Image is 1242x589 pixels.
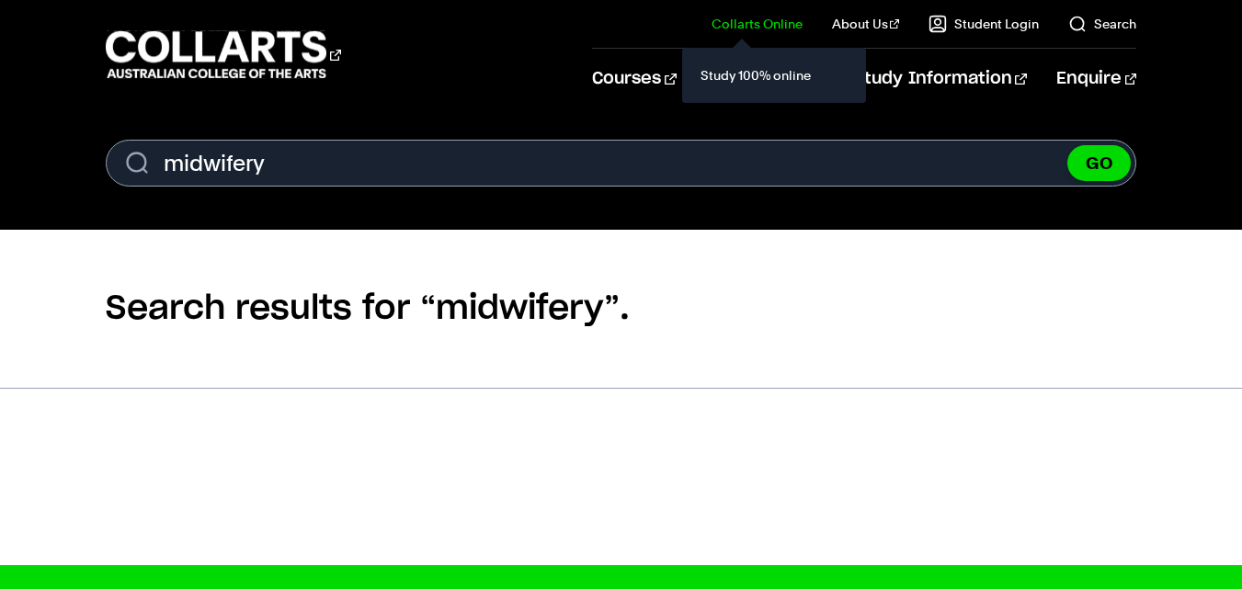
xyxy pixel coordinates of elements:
[1068,15,1136,33] a: Search
[854,49,1027,109] a: Study Information
[832,15,900,33] a: About Us
[106,140,1136,187] form: Search
[106,230,1136,388] h2: Search results for “midwifery”.
[1056,49,1136,109] a: Enquire
[712,15,803,33] a: Collarts Online
[697,62,851,88] a: Study 100% online
[106,140,1136,187] input: Enter Search Term
[106,28,341,81] div: Go to homepage
[1067,145,1131,181] button: GO
[592,49,676,109] a: Courses
[929,15,1039,33] a: Student Login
